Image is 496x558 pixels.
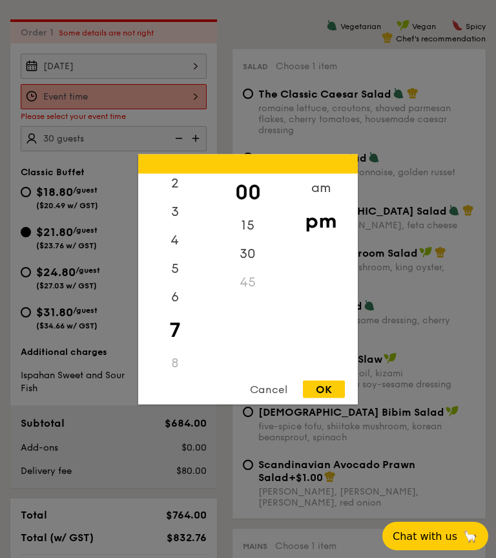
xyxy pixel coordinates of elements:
div: OK [303,380,345,398]
div: am [284,173,357,202]
div: 7 [138,311,211,349]
div: 6 [138,283,211,311]
span: Chat with us [393,530,457,542]
div: 4 [138,226,211,254]
div: 30 [211,239,284,268]
button: Chat with us🦙 [382,522,488,550]
div: 2 [138,169,211,197]
span: 🦙 [462,529,478,544]
div: 45 [211,268,284,296]
div: 8 [138,349,211,377]
div: 3 [138,197,211,226]
div: Cancel [237,380,300,398]
div: 5 [138,254,211,283]
div: 00 [211,173,284,211]
div: pm [284,202,357,239]
div: 15 [211,211,284,239]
